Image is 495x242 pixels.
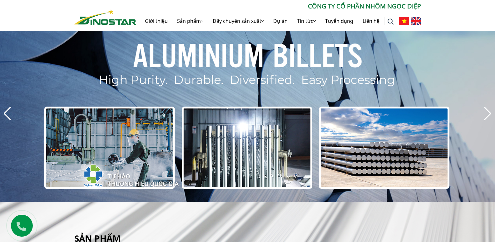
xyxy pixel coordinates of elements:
a: Liên hệ [358,11,384,31]
div: Next slide [483,107,492,121]
img: search [388,18,394,25]
img: Nhôm Dinostar [74,9,136,25]
div: Previous slide [3,107,12,121]
a: Tuyển dụng [320,11,358,31]
img: Tiếng Việt [399,17,409,25]
a: Dây chuyền sản xuất [208,11,269,31]
a: Giới thiệu [140,11,172,31]
a: Dự án [269,11,292,31]
img: thqg [65,153,180,196]
a: Sản phẩm [172,11,208,31]
img: English [411,17,421,25]
p: CÔNG TY CỔ PHẦN NHÔM NGỌC DIỆP [136,2,421,11]
a: Tin tức [292,11,320,31]
a: Nhôm Dinostar [74,8,136,24]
